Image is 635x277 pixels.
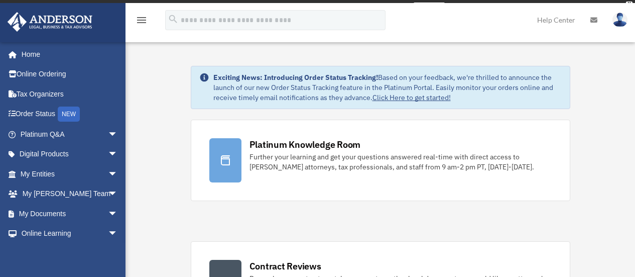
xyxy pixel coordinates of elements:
a: Online Ordering [7,64,133,84]
a: menu [136,18,148,26]
a: Platinum Q&Aarrow_drop_down [7,124,133,144]
span: arrow_drop_down [108,124,128,145]
div: Platinum Knowledge Room [249,138,361,151]
div: Based on your feedback, we're thrilled to announce the launch of our new Order Status Tracking fe... [213,72,562,103]
a: Digital Productsarrow_drop_down [7,144,133,164]
img: User Pic [612,13,627,27]
img: Anderson Advisors Platinum Portal [5,12,95,32]
a: Online Learningarrow_drop_down [7,224,133,244]
a: Home [7,44,128,64]
span: arrow_drop_down [108,164,128,184]
div: close [626,2,632,8]
span: arrow_drop_down [108,204,128,224]
strong: Exciting News: Introducing Order Status Tracking! [213,73,378,82]
div: Contract Reviews [249,260,321,272]
div: NEW [58,107,80,122]
a: Click Here to get started! [372,93,451,102]
a: Platinum Knowledge Room Further your learning and get your questions answered real-time with dire... [191,120,570,201]
div: Further your learning and get your questions answered real-time with direct access to [PERSON_NAM... [249,152,552,172]
span: arrow_drop_down [108,224,128,244]
i: menu [136,14,148,26]
a: survey [414,3,445,15]
span: arrow_drop_down [108,144,128,165]
span: arrow_drop_down [108,184,128,205]
a: My [PERSON_NAME] Teamarrow_drop_down [7,184,133,204]
a: My Entitiesarrow_drop_down [7,164,133,184]
a: My Documentsarrow_drop_down [7,204,133,224]
a: Tax Organizers [7,84,133,104]
a: Order StatusNEW [7,104,133,125]
div: Get a chance to win 6 months of Platinum for free just by filling out this [190,3,410,15]
i: search [168,14,179,25]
